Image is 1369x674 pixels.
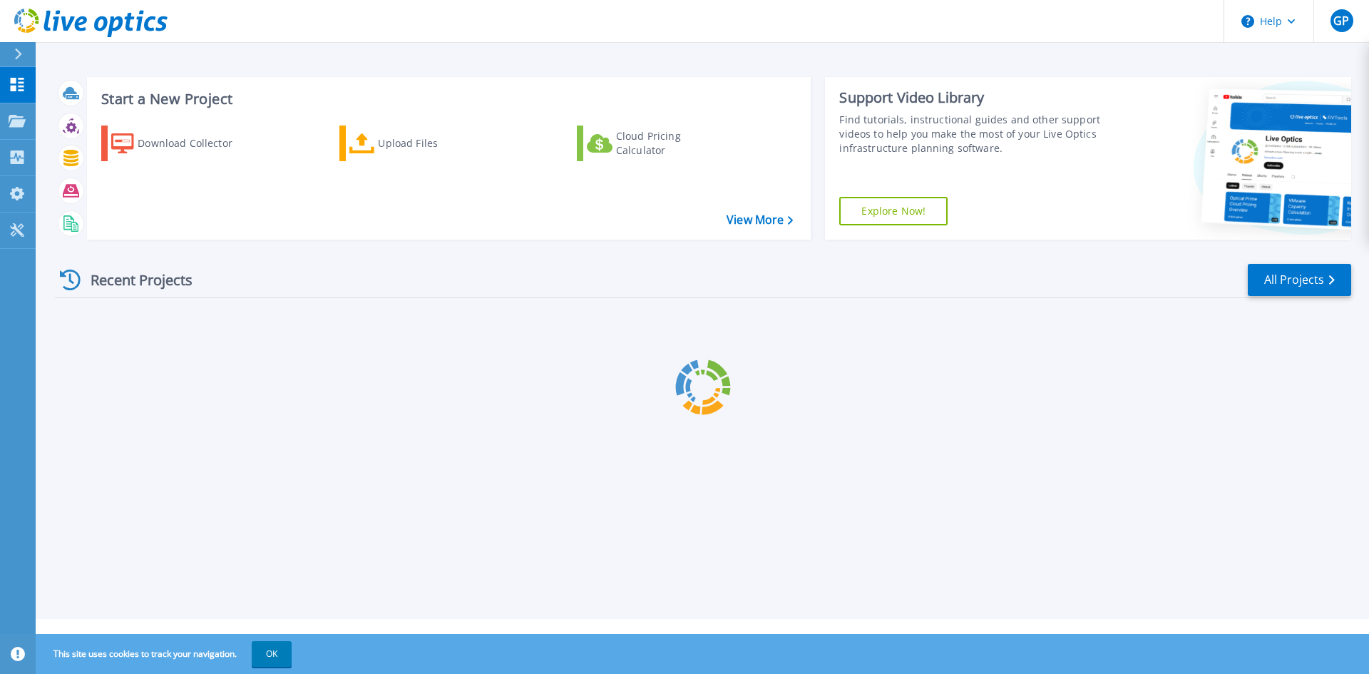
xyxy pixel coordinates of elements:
[616,129,730,158] div: Cloud Pricing Calculator
[55,262,212,297] div: Recent Projects
[839,197,948,225] a: Explore Now!
[339,126,498,161] a: Upload Files
[727,213,793,227] a: View More
[39,641,292,667] span: This site uses cookies to track your navigation.
[839,88,1107,107] div: Support Video Library
[577,126,736,161] a: Cloud Pricing Calculator
[1248,264,1351,296] a: All Projects
[101,91,793,107] h3: Start a New Project
[138,129,252,158] div: Download Collector
[252,641,292,667] button: OK
[839,113,1107,155] div: Find tutorials, instructional guides and other support videos to help you make the most of your L...
[1333,15,1349,26] span: GP
[101,126,260,161] a: Download Collector
[378,129,492,158] div: Upload Files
